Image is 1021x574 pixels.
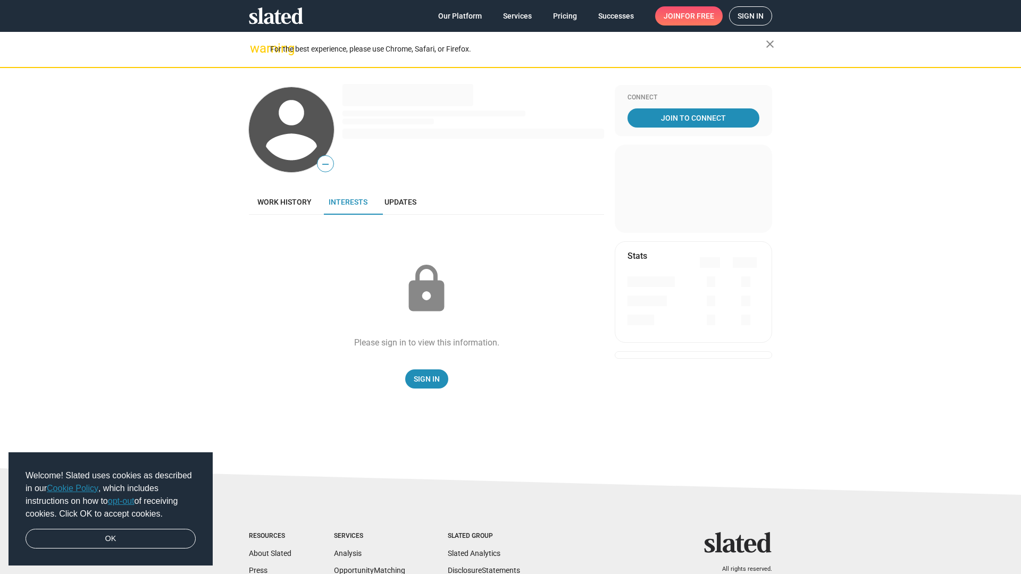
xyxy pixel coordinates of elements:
span: Successes [598,6,634,26]
span: Sign in [738,7,764,25]
mat-icon: lock [400,263,453,316]
span: Pricing [553,6,577,26]
mat-icon: close [764,38,776,50]
div: Resources [249,532,291,541]
a: Slated Analytics [448,549,500,558]
a: Successes [590,6,642,26]
a: Cookie Policy [47,484,98,493]
mat-card-title: Stats [627,250,647,261]
div: Please sign in to view this information. [354,337,499,348]
span: for free [681,6,714,26]
a: Work history [249,189,320,215]
a: opt-out [108,496,135,505]
span: Our Platform [438,6,482,26]
mat-icon: warning [250,42,263,55]
a: Pricing [545,6,585,26]
span: Welcome! Slated uses cookies as described in our , which includes instructions on how to of recei... [26,469,196,520]
a: Analysis [334,549,362,558]
a: Services [495,6,540,26]
span: Join [664,6,714,26]
div: Connect [627,94,759,102]
a: Joinfor free [655,6,723,26]
span: Sign In [414,369,440,389]
a: dismiss cookie message [26,529,196,549]
div: For the best experience, please use Chrome, Safari, or Firefox. [270,42,766,56]
span: Updates [384,198,416,206]
a: Interests [320,189,376,215]
div: cookieconsent [9,452,213,566]
a: About Slated [249,549,291,558]
a: Our Platform [430,6,490,26]
span: — [317,157,333,171]
div: Services [334,532,405,541]
a: Sign In [405,369,448,389]
span: Interests [329,198,367,206]
a: Join To Connect [627,108,759,128]
span: Work history [257,198,312,206]
span: Join To Connect [630,108,757,128]
span: Services [503,6,532,26]
a: Updates [376,189,425,215]
a: Sign in [729,6,772,26]
div: Slated Group [448,532,520,541]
